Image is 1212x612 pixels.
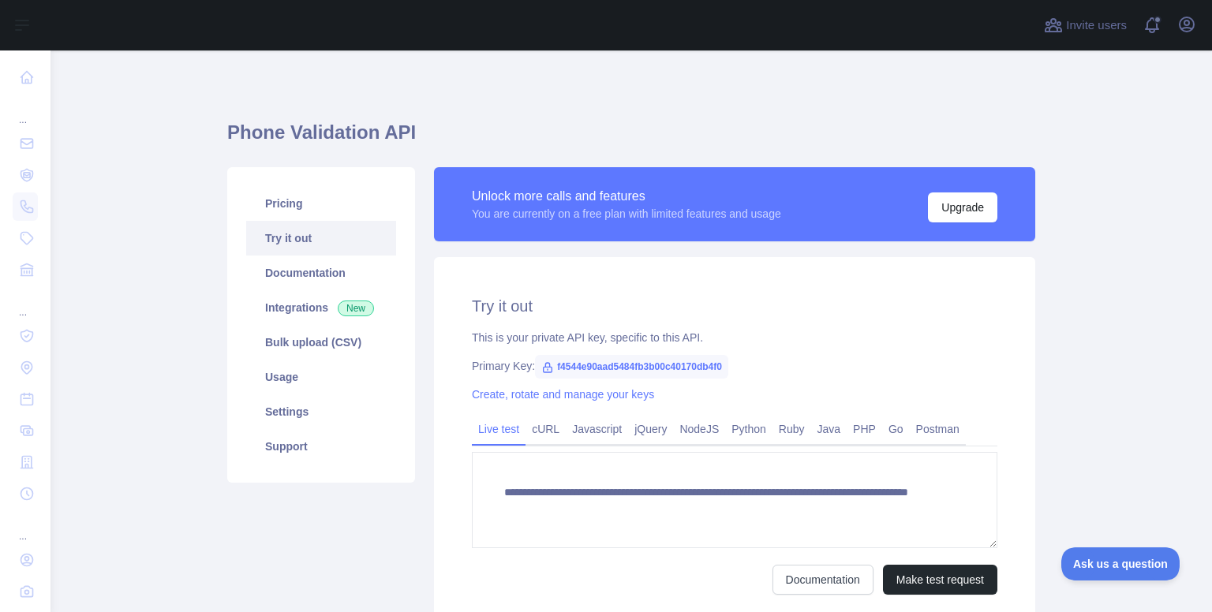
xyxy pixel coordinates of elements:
[847,416,882,442] a: PHP
[910,416,966,442] a: Postman
[1041,13,1130,38] button: Invite users
[246,394,396,429] a: Settings
[628,416,673,442] a: jQuery
[472,295,997,317] h2: Try it out
[566,416,628,442] a: Javascript
[526,416,566,442] a: cURL
[772,416,811,442] a: Ruby
[1066,17,1127,35] span: Invite users
[246,429,396,464] a: Support
[246,360,396,394] a: Usage
[13,95,38,126] div: ...
[673,416,725,442] a: NodeJS
[246,290,396,325] a: Integrations New
[246,186,396,221] a: Pricing
[246,256,396,290] a: Documentation
[338,300,374,316] span: New
[227,120,1035,158] h1: Phone Validation API
[13,511,38,543] div: ...
[725,416,772,442] a: Python
[811,416,847,442] a: Java
[13,287,38,319] div: ...
[472,187,781,206] div: Unlock more calls and features
[928,192,997,222] button: Upgrade
[883,565,997,595] button: Make test request
[472,358,997,374] div: Primary Key:
[472,388,654,401] a: Create, rotate and manage your keys
[472,416,526,442] a: Live test
[246,221,396,256] a: Try it out
[535,355,728,379] span: f4544e90aad5484fb3b00c40170db4f0
[472,330,997,345] div: This is your private API key, specific to this API.
[472,206,781,222] div: You are currently on a free plan with limited features and usage
[246,325,396,360] a: Bulk upload (CSV)
[1061,547,1180,580] iframe: Toggle Customer Support
[882,416,910,442] a: Go
[772,565,873,595] a: Documentation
